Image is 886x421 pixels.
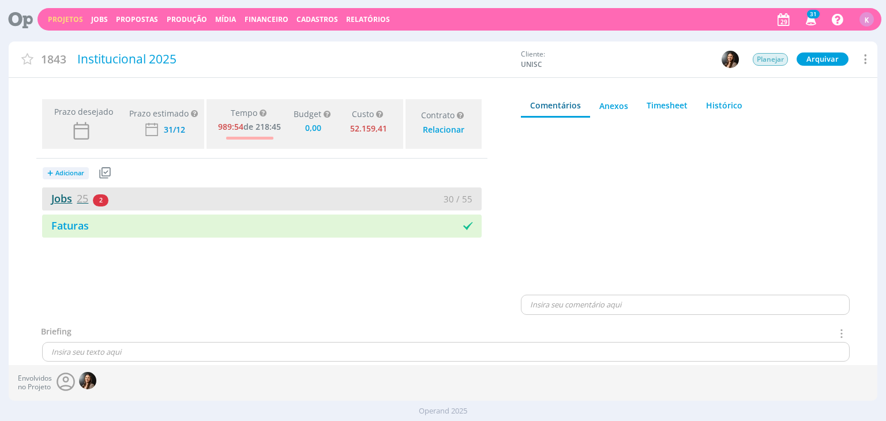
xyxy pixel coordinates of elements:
span: Cadastros [296,14,338,24]
button: K [859,9,874,29]
a: Histórico [697,95,752,116]
span: UNISC [521,59,607,70]
span: 31 [807,10,820,18]
button: Financeiro [241,15,292,24]
a: Mídia [215,14,236,24]
div: Budget [294,110,333,119]
button: Propostas [112,15,162,24]
span: Planejar [753,53,788,66]
div: Prazo estimado [129,107,189,119]
a: Timesheet [637,95,697,116]
button: Jobs [88,15,111,24]
a: Financeiro [245,14,288,24]
button: Produção [163,15,211,24]
a: Faturas [42,215,482,238]
a: Relatórios [346,14,390,24]
span: 2 [93,194,108,206]
div: 52.159,41 [346,119,392,136]
a: Jobs25230 / 55 [42,187,482,210]
a: Jobs [42,191,88,205]
button: Cadastros [293,15,341,24]
span: Prazo desejado [50,106,113,118]
button: Arquivar [797,52,849,66]
span: Propostas [116,14,158,24]
button: +Adicionar [42,163,96,183]
a: Projetos [48,14,83,24]
span: 25 [77,191,88,205]
div: Briefing [41,325,72,342]
span: Envolvidos no Projeto [18,374,52,391]
button: +Adicionar [43,167,89,179]
a: Jobs [91,14,108,24]
img: B [79,372,96,389]
div: K [859,12,874,27]
span: Adicionar [55,170,84,177]
span: 1843 [41,51,66,67]
button: Mídia [212,15,239,24]
button: Relatórios [343,15,393,24]
span: 989:54 [218,121,243,132]
div: Cliente: [521,49,726,70]
span: 30 / 55 [444,193,472,205]
button: Projetos [44,15,87,24]
div: Relacionar [423,125,464,135]
img: B [722,51,739,68]
div: Anexos [599,100,628,112]
button: Planejar [752,52,789,66]
div: 31/12 [164,126,185,134]
div: de 218:45 [218,120,281,132]
div: Institucional 2025 [73,46,516,73]
button: 31 [798,9,822,30]
a: Produção [167,14,207,24]
span: Tempo [231,108,257,118]
a: Comentários [521,95,590,118]
button: B [721,50,739,69]
div: Contrato [421,111,466,121]
a: Faturas [42,219,89,232]
span: + [47,167,53,179]
div: Custo [352,110,385,119]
